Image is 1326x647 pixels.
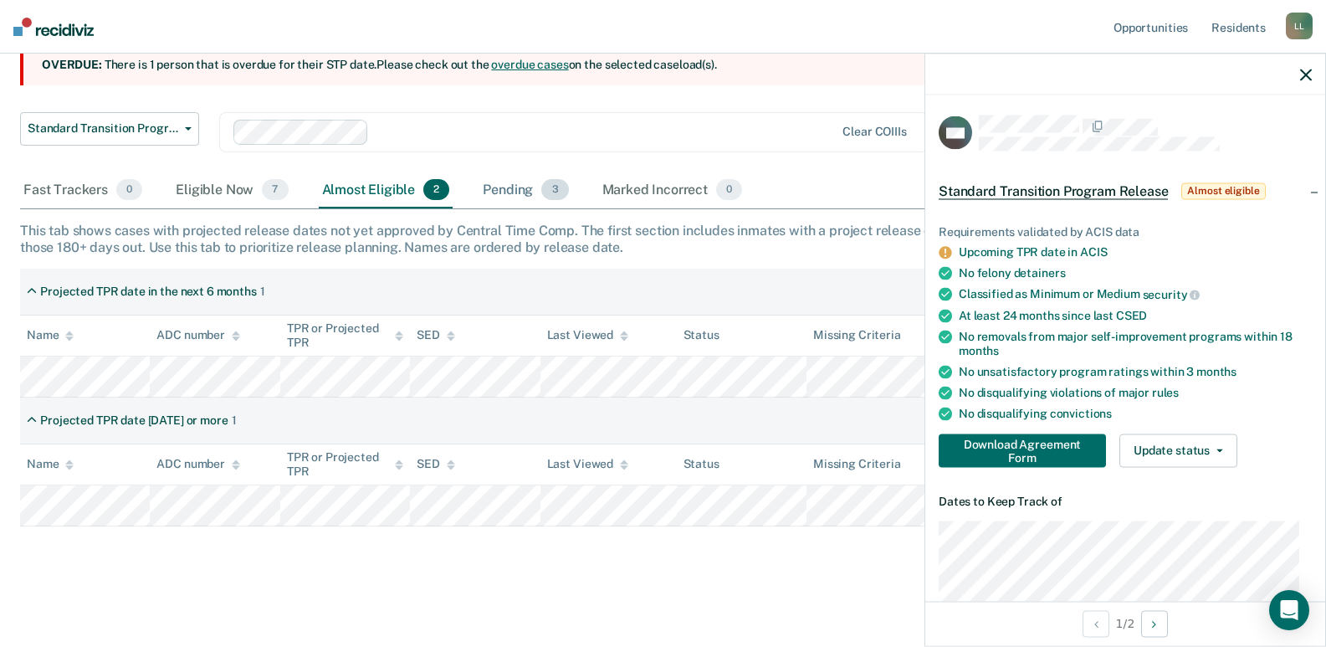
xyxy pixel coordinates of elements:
[40,285,257,299] div: Projected TPR date in the next 6 months
[287,450,403,479] div: TPR or Projected TPR
[842,125,906,139] div: Clear COIIIs
[1014,266,1066,280] span: detainers
[1196,364,1236,377] span: months
[959,364,1312,378] div: No unsatisfactory program ratings within 3
[925,601,1325,645] div: 1 / 2
[813,457,901,471] div: Missing Criteria
[319,172,453,209] div: Almost Eligible
[172,172,291,209] div: Eligible Now
[547,328,628,342] div: Last Viewed
[491,58,568,71] a: overdue cases
[20,172,146,209] div: Fast Trackers
[939,182,1168,199] span: Standard Transition Program Release
[20,44,1015,85] section: There is 1 person that is overdue for their STP date. Please check out the on the selected caselo...
[547,457,628,471] div: Last Viewed
[156,328,240,342] div: ADC number
[939,224,1312,239] div: Requirements validated by ACIS data
[423,179,449,201] span: 2
[599,172,746,209] div: Marked Incorrect
[959,329,1312,357] div: No removals from major self-improvement programs within 18
[417,328,455,342] div: SED
[1286,13,1313,39] div: L L
[959,266,1312,280] div: No felony
[959,343,999,357] span: months
[13,18,94,36] img: Recidiviz
[683,328,719,342] div: Status
[1141,610,1168,637] button: Next Opportunity
[27,457,74,471] div: Name
[1181,182,1265,199] span: Almost eligible
[959,245,1312,259] div: Upcoming TPR date in ACIS
[28,121,178,136] span: Standard Transition Program Release
[287,321,403,350] div: TPR or Projected TPR
[1116,308,1147,321] span: CSED
[417,457,455,471] div: SED
[541,179,568,201] span: 3
[156,457,240,471] div: ADC number
[959,287,1312,302] div: Classified as Minimum or Medium
[939,494,1312,508] dt: Dates to Keep Track of
[40,413,228,428] div: Projected TPR date [DATE] or more
[479,172,571,209] div: Pending
[959,308,1312,322] div: At least 24 months since last
[1152,385,1179,398] span: rules
[232,413,237,428] div: 1
[1119,434,1237,467] button: Update status
[116,179,142,201] span: 0
[262,179,288,201] span: 7
[27,328,74,342] div: Name
[20,223,1306,254] div: This tab shows cases with projected release dates not yet approved by Central Time Comp. The firs...
[939,434,1106,467] button: Download Agreement Form
[1050,406,1112,419] span: convictions
[1143,288,1201,301] span: security
[1269,590,1309,630] div: Open Intercom Messenger
[42,58,102,71] strong: Overdue:
[1083,610,1109,637] button: Previous Opportunity
[813,328,901,342] div: Missing Criteria
[260,285,265,299] div: 1
[959,406,1312,420] div: No disqualifying
[959,385,1312,399] div: No disqualifying violations of major
[716,179,742,201] span: 0
[925,164,1325,218] div: Standard Transition Program ReleaseAlmost eligible
[939,434,1113,467] a: Navigate to form link
[683,457,719,471] div: Status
